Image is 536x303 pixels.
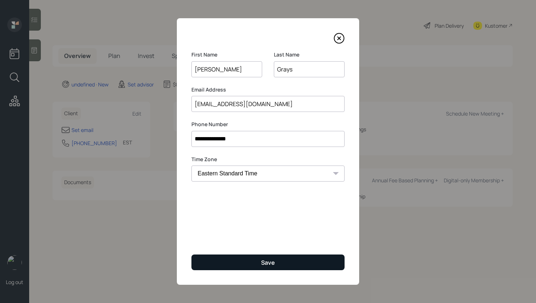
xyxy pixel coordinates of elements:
[191,255,345,270] button: Save
[261,259,275,267] div: Save
[191,51,262,58] label: First Name
[191,121,345,128] label: Phone Number
[191,86,345,93] label: Email Address
[274,51,345,58] label: Last Name
[191,156,345,163] label: Time Zone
